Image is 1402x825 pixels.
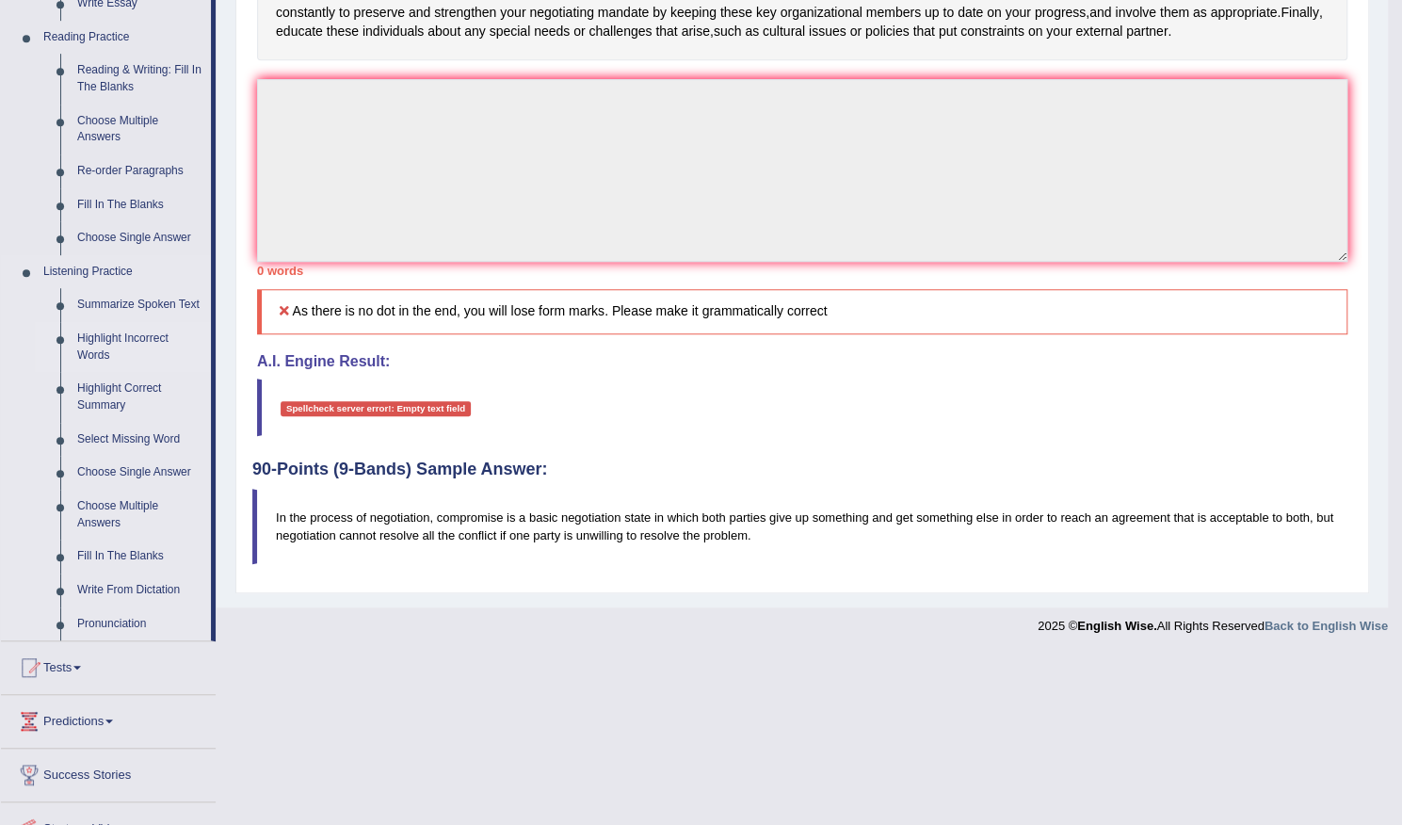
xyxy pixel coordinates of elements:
[987,3,1002,23] span: Click to see word definition
[943,3,954,23] span: Click to see word definition
[434,3,496,23] span: Click to see word definition
[464,22,486,41] span: Click to see word definition
[281,401,471,416] div: Spellcheck server error!: Empty text field
[69,54,211,104] a: Reading & Writing: Fill In The Blanks
[756,3,777,23] span: Click to see word definition
[409,3,430,23] span: Click to see word definition
[35,255,211,289] a: Listening Practice
[681,22,709,41] span: Click to see word definition
[1077,619,1156,633] strong: English Wise.
[35,21,211,55] a: Reading Practice
[1210,3,1277,23] span: Click to see word definition
[69,574,211,607] a: Write From Dictation
[720,3,752,23] span: Click to see word definition
[69,490,211,540] a: Choose Multiple Answers
[1126,22,1168,41] span: Click to see word definition
[598,3,649,23] span: Click to see word definition
[714,22,742,41] span: Click to see word definition
[257,262,1347,280] div: 0 words
[534,22,570,41] span: Click to see word definition
[69,322,211,372] a: Highlight Incorrect Words
[1,641,216,688] a: Tests
[354,3,405,23] span: Click to see word definition
[276,3,335,23] span: Click to see word definition
[865,22,910,41] span: Click to see word definition
[1,695,216,742] a: Predictions
[69,456,211,490] a: Choose Single Answer
[1089,3,1111,23] span: Click to see word definition
[490,22,531,41] span: Click to see word definition
[573,22,585,41] span: Click to see word definition
[958,3,983,23] span: Click to see word definition
[763,22,805,41] span: Click to see word definition
[1035,3,1086,23] span: Click to see word definition
[745,22,759,41] span: Click to see word definition
[1193,3,1207,23] span: Click to see word definition
[850,22,862,41] span: Click to see word definition
[1028,22,1043,41] span: Click to see word definition
[69,540,211,574] a: Fill In The Blanks
[1281,3,1318,23] span: Click to see word definition
[925,3,940,23] span: Click to see word definition
[809,22,846,41] span: Click to see word definition
[1265,619,1388,633] a: Back to English Wise
[912,22,934,41] span: Click to see word definition
[69,372,211,422] a: Highlight Correct Summary
[69,221,211,255] a: Choose Single Answer
[69,288,211,322] a: Summarize Spoken Text
[653,3,667,23] span: Click to see word definition
[866,3,921,23] span: Click to see word definition
[529,3,594,23] span: Click to see word definition
[655,22,677,41] span: Click to see word definition
[1038,607,1388,635] div: 2025 © All Rights Reserved
[939,22,957,41] span: Click to see word definition
[960,22,1024,41] span: Click to see word definition
[1046,22,1072,41] span: Click to see word definition
[252,489,1352,564] blockquote: In the process of negotiation, compromise is a basic negotiation state in which both parties give...
[327,22,359,41] span: Click to see word definition
[69,154,211,188] a: Re-order Paragraphs
[69,188,211,222] a: Fill In The Blanks
[339,3,350,23] span: Click to see word definition
[1006,3,1031,23] span: Click to see word definition
[69,105,211,154] a: Choose Multiple Answers
[588,22,652,41] span: Click to see word definition
[276,22,323,41] span: Click to see word definition
[69,607,211,641] a: Pronunciation
[257,289,1347,333] h5: As there is no dot in the end, you will lose form marks. Please make it grammatically correct
[1115,3,1156,23] span: Click to see word definition
[1,749,216,796] a: Success Stories
[1075,22,1122,41] span: Click to see word definition
[1160,3,1189,23] span: Click to see word definition
[781,3,862,23] span: Click to see word definition
[363,22,424,41] span: Click to see word definition
[427,22,460,41] span: Click to see word definition
[69,423,211,457] a: Select Missing Word
[670,3,717,23] span: Click to see word definition
[500,3,525,23] span: Click to see word definition
[257,353,1347,370] h4: A.I. Engine Result:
